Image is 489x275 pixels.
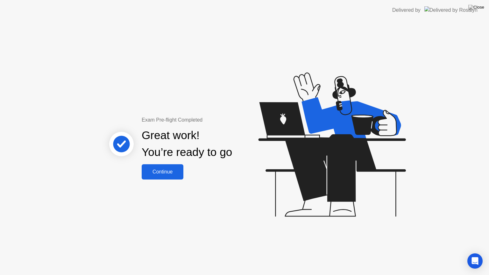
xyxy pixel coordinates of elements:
[468,5,484,10] img: Close
[142,127,232,161] div: Great work! You’re ready to go
[424,6,478,14] img: Delivered by Rosalyn
[142,164,183,180] button: Continue
[144,169,181,175] div: Continue
[467,253,483,269] div: Open Intercom Messenger
[392,6,421,14] div: Delivered by
[142,116,273,124] div: Exam Pre-flight Completed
